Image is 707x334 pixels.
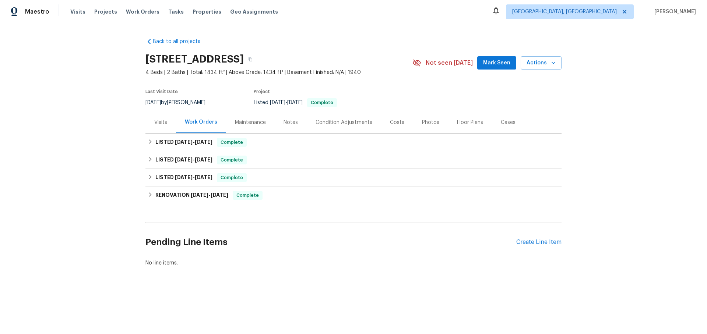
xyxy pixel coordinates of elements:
[270,100,285,105] span: [DATE]
[501,119,516,126] div: Cases
[316,119,372,126] div: Condition Adjustments
[175,139,212,145] span: -
[191,192,228,198] span: -
[308,100,336,105] span: Complete
[218,174,246,181] span: Complete
[145,98,214,107] div: by [PERSON_NAME]
[175,175,212,180] span: -
[422,119,439,126] div: Photos
[287,100,303,105] span: [DATE]
[155,138,212,147] h6: LISTED
[154,119,167,126] div: Visits
[254,100,337,105] span: Listed
[512,8,617,15] span: [GEOGRAPHIC_DATA], [GEOGRAPHIC_DATA]
[457,119,483,126] div: Floor Plans
[155,173,212,182] h6: LISTED
[244,53,257,66] button: Copy Address
[175,157,193,162] span: [DATE]
[145,134,562,151] div: LISTED [DATE]-[DATE]Complete
[185,118,217,126] div: Work Orders
[516,239,562,246] div: Create Line Item
[195,139,212,145] span: [DATE]
[191,192,208,198] span: [DATE]
[483,58,510,68] span: Mark Seen
[126,8,159,15] span: Work Orders
[145,169,562,186] div: LISTED [DATE]-[DATE]Complete
[145,38,216,45] a: Back to all projects
[195,157,212,162] span: [DATE]
[70,8,85,15] span: Visits
[168,9,184,14] span: Tasks
[426,59,473,67] span: Not seen [DATE]
[195,175,212,180] span: [DATE]
[218,139,246,146] span: Complete
[25,8,49,15] span: Maestro
[145,69,412,76] span: 4 Beds | 2 Baths | Total: 1434 ft² | Above Grade: 1434 ft² | Basement Finished: N/A | 1940
[651,8,696,15] span: [PERSON_NAME]
[233,192,262,199] span: Complete
[145,151,562,169] div: LISTED [DATE]-[DATE]Complete
[527,58,556,68] span: Actions
[390,119,404,126] div: Costs
[193,8,221,15] span: Properties
[230,8,278,15] span: Geo Assignments
[218,156,246,164] span: Complete
[145,186,562,204] div: RENOVATION [DATE]-[DATE]Complete
[521,56,562,70] button: Actions
[94,8,117,15] span: Projects
[235,119,266,126] div: Maintenance
[270,100,303,105] span: -
[211,192,228,198] span: [DATE]
[175,175,193,180] span: [DATE]
[145,100,161,105] span: [DATE]
[145,89,178,94] span: Last Visit Date
[284,119,298,126] div: Notes
[145,259,562,267] div: No line items.
[254,89,270,94] span: Project
[477,56,516,70] button: Mark Seen
[175,139,193,145] span: [DATE]
[155,191,228,200] h6: RENOVATION
[145,56,244,63] h2: [STREET_ADDRESS]
[175,157,212,162] span: -
[155,156,212,164] h6: LISTED
[145,225,516,259] h2: Pending Line Items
